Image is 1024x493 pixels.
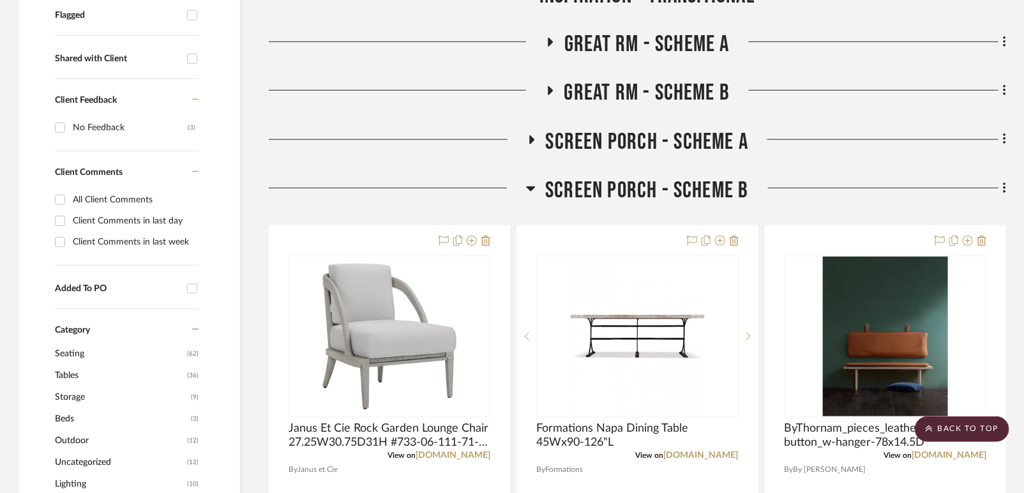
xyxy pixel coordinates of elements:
[416,451,490,460] a: [DOMAIN_NAME]
[191,387,199,407] span: (9)
[536,464,545,476] span: By
[569,257,705,416] img: Formations Napa Dining Table 45Wx90-126"L
[289,421,490,450] span: Janus Et Cie Rock Garden Lounge Chair 27.25W30.75D31H #733-06-111-71-81
[73,118,188,138] div: No Feedback
[187,430,199,451] span: (12)
[55,430,184,451] span: Outdoor
[188,118,195,138] div: (3)
[55,451,184,473] span: Uncategorized
[536,421,738,450] span: Formations Napa Dining Table 45Wx90-126"L
[55,10,181,21] div: Flagged
[564,79,730,107] span: Great Rm - Scheme B
[187,365,199,386] span: (36)
[636,451,664,459] span: View on
[664,451,739,460] a: [DOMAIN_NAME]
[545,464,583,476] span: Formations
[884,451,912,459] span: View on
[55,408,188,430] span: Beds
[55,325,90,336] span: Category
[73,232,195,252] div: Client Comments in last week
[915,416,1009,442] scroll-to-top-button: BACK TO TOP
[297,464,338,476] span: Janus et Cie
[191,409,199,429] span: (3)
[55,96,117,105] span: Client Feedback
[187,452,199,473] span: (12)
[73,190,195,210] div: All Client Comments
[55,284,181,294] div: Added To PO
[912,451,986,460] a: [DOMAIN_NAME]
[187,344,199,364] span: (62)
[564,31,730,58] span: Great Rm - Scheme A
[289,464,297,476] span: By
[785,464,794,476] span: By
[310,257,469,416] img: Janus Et Cie Rock Garden Lounge Chair 27.25W30.75D31H #733-06-111-71-81
[55,386,188,408] span: Storage
[55,365,184,386] span: Tables
[823,257,948,416] img: ByThornam_pieces_leather_wo-button_w-hanger-78x14.5D
[785,421,986,450] span: ByThornam_pieces_leather_wo-button_w-hanger-78x14.5D
[55,168,123,177] span: Client Comments
[55,54,181,64] div: Shared with Client
[545,177,749,204] span: Screen Porch - Scheme B
[546,128,749,156] span: Screen Porch - Scheme A
[55,343,184,365] span: Seating
[794,464,866,476] span: By [PERSON_NAME]
[388,451,416,459] span: View on
[73,211,195,231] div: Client Comments in last day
